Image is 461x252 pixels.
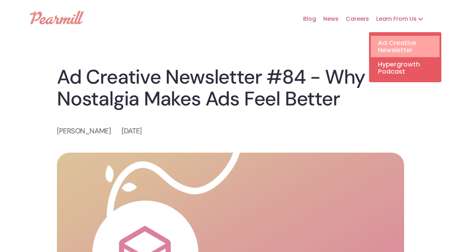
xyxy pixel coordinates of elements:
[369,15,417,23] div: Learn From Us
[57,125,111,137] p: [PERSON_NAME]
[369,32,441,82] nav: Learn From Us
[316,8,339,30] a: News
[369,8,431,30] div: Learn From Us
[371,57,440,79] a: Hypergrowth Podcast
[371,36,440,57] a: Ad Creative Newsletter
[339,8,369,30] a: Careers
[122,125,141,137] p: [DATE]
[57,66,404,109] h1: Ad Creative Newsletter #84 - Why Nostalgia Makes Ads Feel Better
[296,8,316,30] a: Blog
